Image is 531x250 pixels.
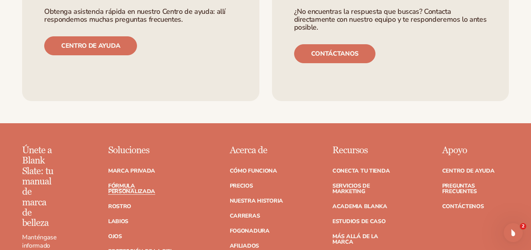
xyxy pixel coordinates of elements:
[230,183,253,189] a: Precios
[442,183,509,194] a: Preguntas frecuentes
[61,41,120,50] font: Centro de ayuda
[108,168,155,174] a: Marca privada
[230,197,283,205] font: Nuestra historia
[108,145,149,156] font: Soluciones
[332,219,386,224] a: Estudios de caso
[230,213,260,219] a: Carreras
[230,243,259,249] a: Afiliados
[22,145,53,229] font: Únete a Blank Slate: tu manual de marca de belleza
[108,203,131,210] font: Rostro
[230,228,270,234] a: Fogonadura
[442,182,477,195] font: Preguntas frecuentes
[332,183,393,194] a: Servicios de marketing
[44,36,137,55] a: Centro de ayuda
[230,212,260,220] font: Carreras
[332,168,390,174] a: Conecta tu tienda
[230,227,270,235] font: Fogonadura
[332,233,378,246] font: Más allá de la marca
[442,167,495,175] font: Centro de ayuda
[442,203,484,210] font: Contáctenos
[108,182,155,195] font: Fórmula personalizada
[108,167,155,175] font: Marca privada
[522,224,525,229] font: 2
[442,168,495,174] a: Centro de ayuda
[108,234,122,239] a: Ojos
[332,218,386,225] font: Estudios de caso
[44,7,225,24] font: Obtenga asistencia rápida en nuestro Centro de ayuda: allí respondemos muchas preguntas frecuentes.
[108,233,122,240] font: Ojos
[442,204,484,209] a: Contáctenos
[332,167,390,175] font: Conecta tu tienda
[294,44,375,63] a: Contáctanos
[108,219,128,224] a: Labios
[442,145,467,156] font: Apoyo
[332,182,370,195] font: Servicios de marketing
[108,183,180,194] a: Fórmula personalizada
[332,234,393,245] a: Más allá de la marca
[230,167,277,175] font: Cómo funciona
[332,204,387,209] a: Academia Blanka
[230,242,259,250] font: Afiliados
[294,7,487,32] font: ¿No encuentras la respuesta que buscas? Contacta directamente con nuestro equipo y te responderem...
[230,145,267,156] font: Acerca de
[108,204,131,209] a: Rostro
[230,198,283,204] a: Nuestra historia
[230,168,277,174] a: Cómo funciona
[230,182,253,190] font: Precios
[108,218,128,225] font: Labios
[332,145,368,156] font: Recursos
[332,203,387,210] font: Academia Blanka
[311,49,358,58] font: Contáctanos
[504,223,523,242] iframe: Chat en vivo de Intercom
